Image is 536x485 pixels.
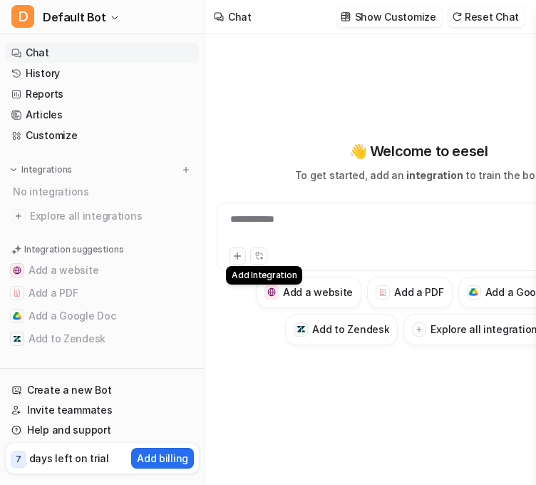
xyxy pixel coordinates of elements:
[256,277,361,308] button: Add a websiteAdd a website
[6,400,199,420] a: Invite teammates
[6,305,199,327] button: Add a Google DocAdd a Google Doc
[137,451,188,466] p: Add billing
[228,9,252,24] div: Chat
[6,206,199,226] a: Explore all integrations
[6,259,199,282] button: Add a websiteAdd a website
[394,285,443,300] h3: Add a PDF
[131,448,194,469] button: Add billing
[406,169,463,181] span: integration
[13,312,21,320] img: Add a Google Doc
[6,420,199,440] a: Help and support
[448,6,525,27] button: Reset Chat
[13,289,21,297] img: Add a PDF
[11,5,34,28] span: D
[285,314,398,345] button: Add to ZendeskAdd to Zendesk
[11,209,26,223] img: explore all integrations
[267,287,277,297] img: Add a website
[297,325,306,334] img: Add to Zendesk
[30,205,193,228] span: Explore all integrations
[6,105,199,125] a: Articles
[341,11,351,22] img: customize
[181,165,191,175] img: menu_add.svg
[6,63,199,83] a: History
[452,11,462,22] img: reset
[13,266,21,275] img: Add a website
[6,380,199,400] a: Create a new Bot
[6,163,76,177] button: Integrations
[16,453,21,466] p: 7
[9,165,19,175] img: expand menu
[21,164,72,175] p: Integrations
[469,288,478,297] img: Add a Google Doc
[226,266,302,285] div: Add Integration
[29,451,109,466] p: days left on trial
[6,84,199,104] a: Reports
[6,327,199,350] button: Add to ZendeskAdd to Zendesk
[378,288,388,297] img: Add a PDF
[336,6,442,27] button: Show Customize
[349,141,488,162] p: 👋 Welcome to eesel
[13,335,21,343] img: Add to Zendesk
[9,180,199,203] div: No integrations
[312,322,389,337] h3: Add to Zendesk
[43,7,106,27] span: Default Bot
[6,282,199,305] button: Add a PDFAdd a PDF
[6,43,199,63] a: Chat
[367,277,452,308] button: Add a PDFAdd a PDF
[283,285,353,300] h3: Add a website
[6,126,199,145] a: Customize
[355,9,436,24] p: Show Customize
[24,243,123,256] p: Integration suggestions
